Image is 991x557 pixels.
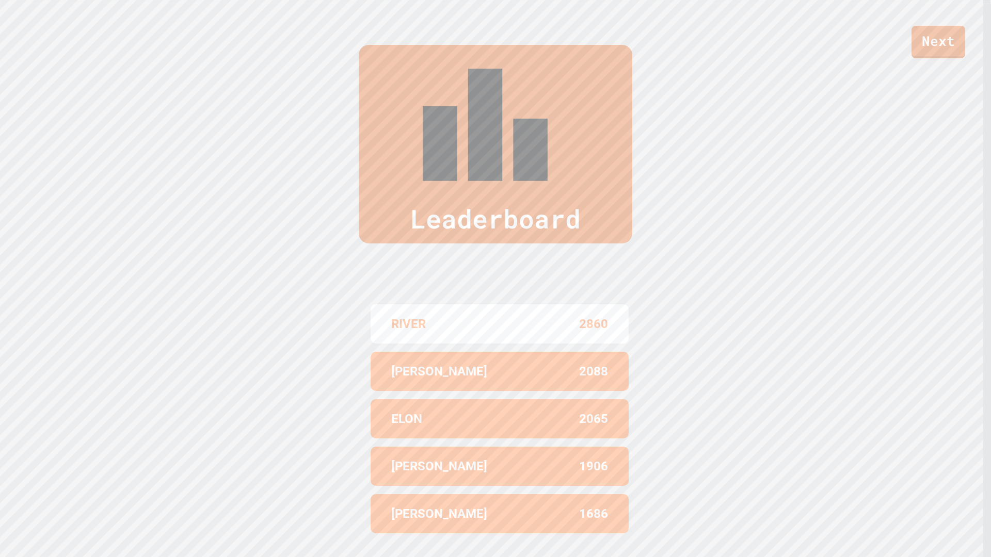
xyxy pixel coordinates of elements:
[359,45,632,243] div: Leaderboard
[391,457,487,476] p: [PERSON_NAME]
[391,504,487,523] p: [PERSON_NAME]
[579,409,608,428] p: 2065
[579,362,608,381] p: 2088
[391,315,426,333] p: RIVER
[579,315,608,333] p: 2860
[391,362,487,381] p: [PERSON_NAME]
[579,457,608,476] p: 1906
[391,409,422,428] p: ELON
[912,26,965,58] a: Next
[579,504,608,523] p: 1686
